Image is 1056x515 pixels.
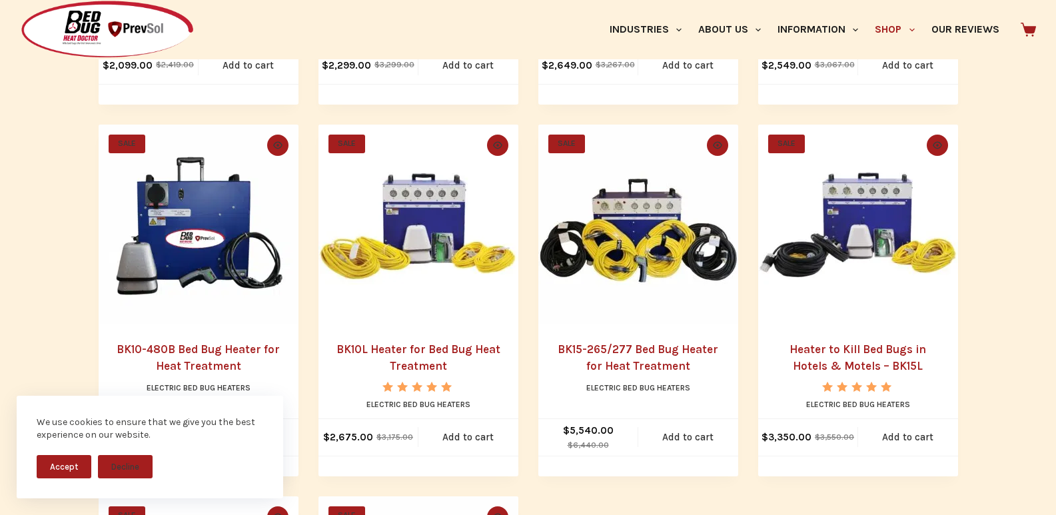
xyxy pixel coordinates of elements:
[37,455,91,478] button: Accept
[103,59,153,71] bdi: 2,099.00
[374,60,414,69] bdi: 3,299.00
[927,135,948,156] button: Quick view toggle
[376,432,413,442] bdi: 3,175.00
[596,60,635,69] bdi: 3,267.00
[382,382,454,392] div: Rated 5.00 out of 5
[762,431,768,443] span: $
[815,60,855,69] bdi: 3,067.00
[336,342,500,373] a: BK10L Heater for Bed Bug Heat Treatment
[815,432,854,442] bdi: 3,550.00
[322,59,371,71] bdi: 2,299.00
[815,60,820,69] span: $
[638,419,738,456] a: Add to cart: “BK15-265/277 Bed Bug Heater for Heat Treatment”
[366,400,470,409] a: Electric Bed Bug Heaters
[762,59,768,71] span: $
[806,400,910,409] a: Electric Bed Bug Heaters
[98,455,153,478] button: Decline
[328,135,365,153] span: SALE
[563,424,570,436] span: $
[318,125,518,324] a: BK10L Heater for Bed Bug Heat Treatment
[596,60,601,69] span: $
[487,135,508,156] button: Quick view toggle
[568,440,573,450] span: $
[418,419,518,456] a: Add to cart: “BK10L Heater for Bed Bug Heat Treatment”
[156,60,194,69] bdi: 2,419.00
[418,47,518,84] a: Add to cart: “BBHD Pro7 Bed Bug Heater for Heat Treatment”
[563,424,614,436] bdi: 5,540.00
[762,431,811,443] bdi: 3,350.00
[322,59,328,71] span: $
[586,383,690,392] a: Electric Bed Bug Heaters
[822,382,893,422] span: Rated out of 5
[822,382,893,392] div: Rated 5.00 out of 5
[858,47,958,84] a: Add to cart: “Best Bed Bug Heater for Hotels - BBHD12”
[147,383,251,392] a: Electric Bed Bug Heaters
[768,135,805,153] span: SALE
[568,440,609,450] bdi: 6,440.00
[858,419,958,456] a: Add to cart: “Heater to Kill Bed Bugs in Hotels & Motels - BK15L”
[542,59,548,71] span: $
[376,432,382,442] span: $
[638,47,738,84] a: Add to cart: “BBHD12-265/277 Bed Bug Heater for treatments in hotels and motels”
[558,342,718,373] a: BK15-265/277 Bed Bug Heater for Heat Treatment
[117,342,280,373] a: BK10-480B Bed Bug Heater for Heat Treatment
[323,431,330,443] span: $
[707,135,728,156] button: Quick view toggle
[374,60,380,69] span: $
[815,432,820,442] span: $
[762,59,811,71] bdi: 2,549.00
[323,431,373,443] bdi: 2,675.00
[99,125,298,324] a: BK10-480B Bed Bug Heater for Heat Treatment
[156,60,161,69] span: $
[542,59,592,71] bdi: 2,649.00
[109,135,145,153] span: SALE
[790,342,926,373] a: Heater to Kill Bed Bugs in Hotels & Motels – BK15L
[103,59,109,71] span: $
[382,382,454,422] span: Rated out of 5
[758,125,958,324] a: Heater to Kill Bed Bugs in Hotels & Motels - BK15L
[538,125,738,324] a: BK15-265/277 Bed Bug Heater for Heat Treatment
[548,135,585,153] span: SALE
[37,416,263,442] div: We use cookies to ensure that we give you the best experience on our website.
[267,135,288,156] button: Quick view toggle
[199,47,298,84] a: Add to cart: “Heater for Bed Bug Treatment - BBHD8”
